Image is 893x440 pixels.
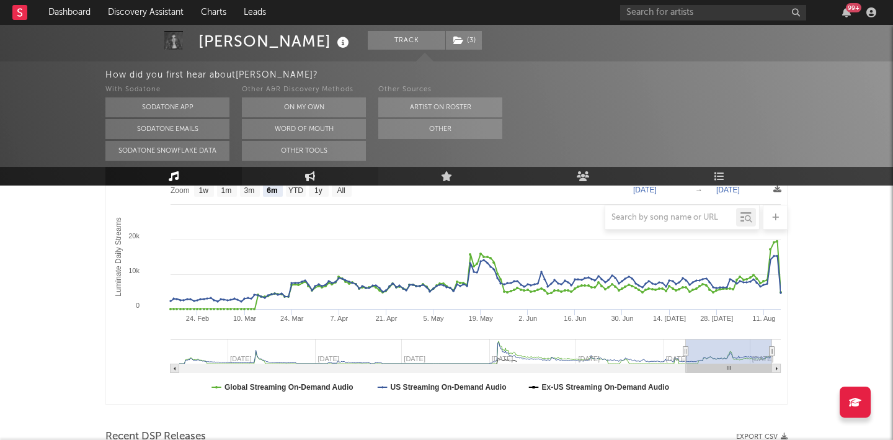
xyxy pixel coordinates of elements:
[846,3,861,12] div: 99 +
[105,97,229,117] button: Sodatone App
[128,267,140,274] text: 10k
[105,68,893,83] div: How did you first hear about [PERSON_NAME] ?
[542,383,670,392] text: Ex-US Streaming On-Demand Audio
[445,31,482,50] span: ( 3 )
[620,5,806,20] input: Search for artists
[446,31,482,50] button: (3)
[242,83,366,97] div: Other A&R Discovery Methods
[700,315,733,322] text: 28. [DATE]
[378,119,502,139] button: Other
[337,186,345,195] text: All
[221,186,232,195] text: 1m
[752,315,775,322] text: 11. Aug
[242,141,366,161] button: Other Tools
[136,302,140,309] text: 0
[114,217,123,296] text: Luminate Daily Streams
[199,186,209,195] text: 1w
[752,355,774,362] text: [DATE]
[564,315,586,322] text: 16. Jun
[105,119,229,139] button: Sodatone Emails
[391,383,507,392] text: US Streaming On-Demand Audio
[288,186,303,195] text: YTD
[171,186,190,195] text: Zoom
[314,186,322,195] text: 1y
[105,83,229,97] div: With Sodatone
[186,315,209,322] text: 24. Feb
[842,7,851,17] button: 99+
[368,31,445,50] button: Track
[378,97,502,117] button: Artist on Roster
[280,315,304,322] text: 24. Mar
[611,315,633,322] text: 30. Jun
[198,31,352,52] div: [PERSON_NAME]
[330,315,348,322] text: 7. Apr
[106,156,787,404] svg: Luminate Daily Consumption
[376,315,398,322] text: 21. Apr
[233,315,257,322] text: 10. Mar
[128,232,140,240] text: 20k
[716,186,740,194] text: [DATE]
[633,186,657,194] text: [DATE]
[242,119,366,139] button: Word Of Mouth
[224,383,353,392] text: Global Streaming On-Demand Audio
[605,213,736,223] input: Search by song name or URL
[518,315,537,322] text: 2. Jun
[267,186,277,195] text: 6m
[244,186,255,195] text: 3m
[378,83,502,97] div: Other Sources
[695,186,703,194] text: →
[653,315,686,322] text: 14. [DATE]
[242,97,366,117] button: On My Own
[105,141,229,161] button: Sodatone Snowflake Data
[469,315,494,322] text: 19. May
[424,315,445,322] text: 5. May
